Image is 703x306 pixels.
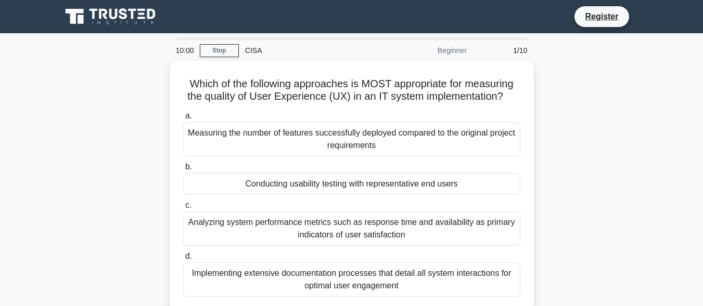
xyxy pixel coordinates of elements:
div: Analyzing system performance metrics such as response time and availability as primary indicators... [183,211,520,246]
div: Beginner [382,40,473,61]
span: a. [185,111,192,120]
h5: Which of the following approaches is MOST appropriate for measuring the quality of User Experienc... [182,77,521,103]
div: Implementing extensive documentation processes that detail all system interactions for optimal us... [183,262,520,297]
div: 10:00 [170,40,200,61]
a: Stop [200,44,239,57]
span: b. [185,162,192,171]
span: d. [185,251,192,260]
a: Register [579,10,624,23]
div: CISA [239,40,382,61]
div: Conducting usability testing with representative end users [183,173,520,195]
div: 1/10 [473,40,534,61]
div: Measuring the number of features successfully deployed compared to the original project requirements [183,122,520,156]
span: c. [185,201,191,209]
